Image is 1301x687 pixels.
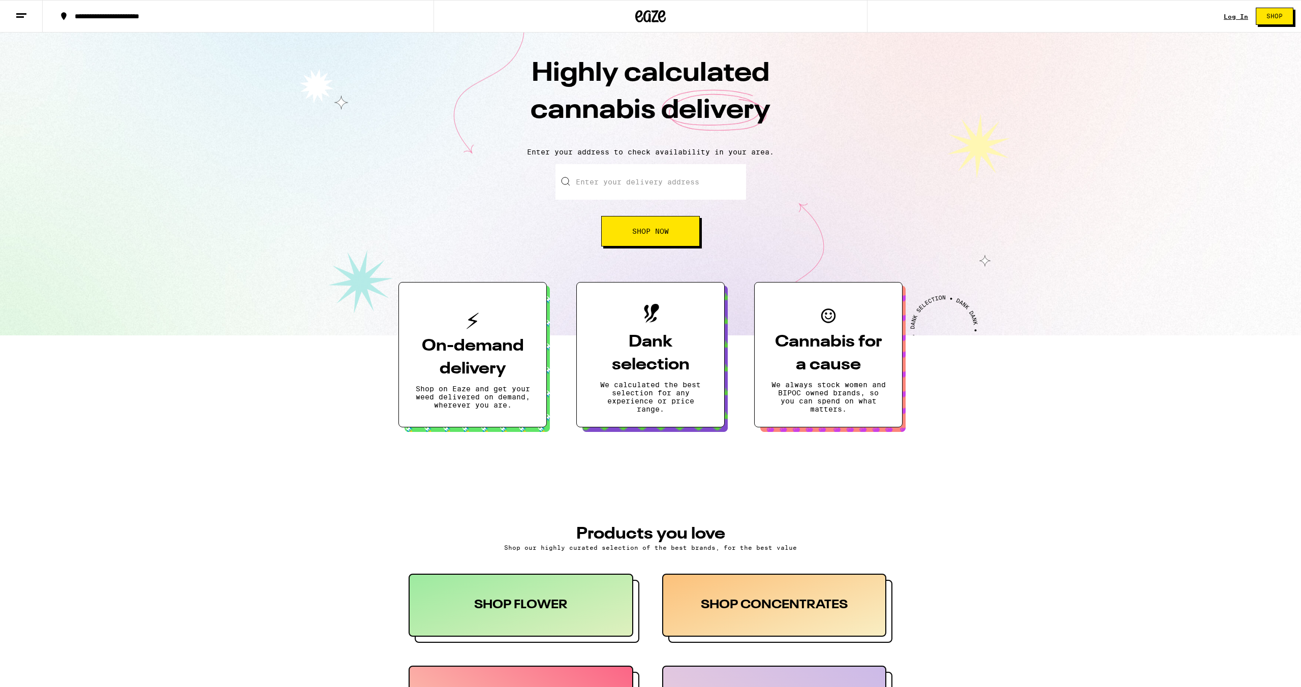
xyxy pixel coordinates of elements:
[662,574,893,643] button: SHOP CONCENTRATES
[593,381,708,413] p: We calculated the best selection for any experience or price range.
[409,574,639,643] button: SHOP FLOWER
[1256,8,1293,25] button: Shop
[409,544,892,551] p: Shop our highly curated selection of the best brands, for the best value
[415,385,530,409] p: Shop on Eaze and get your weed delivered on demand, wherever you are.
[409,526,892,542] h3: PRODUCTS YOU LOVE
[415,335,530,381] h3: On-demand delivery
[632,228,669,235] span: Shop Now
[771,381,886,413] p: We always stock women and BIPOC owned brands, so you can spend on what matters.
[771,331,886,377] h3: Cannabis for a cause
[576,282,725,427] button: Dank selectionWe calculated the best selection for any experience or price range.
[555,164,746,200] input: Enter your delivery address
[10,148,1291,156] p: Enter your address to check availability in your area.
[662,574,887,637] div: SHOP CONCENTRATES
[409,574,633,637] div: SHOP FLOWER
[601,216,700,246] button: Shop Now
[754,282,903,427] button: Cannabis for a causeWe always stock women and BIPOC owned brands, so you can spend on what matters.
[473,55,828,140] h1: Highly calculated cannabis delivery
[593,331,708,377] h3: Dank selection
[1224,13,1248,20] a: Log In
[1248,8,1301,25] a: Shop
[1266,13,1283,19] span: Shop
[398,282,547,427] button: On-demand deliveryShop on Eaze and get your weed delivered on demand, wherever you are.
